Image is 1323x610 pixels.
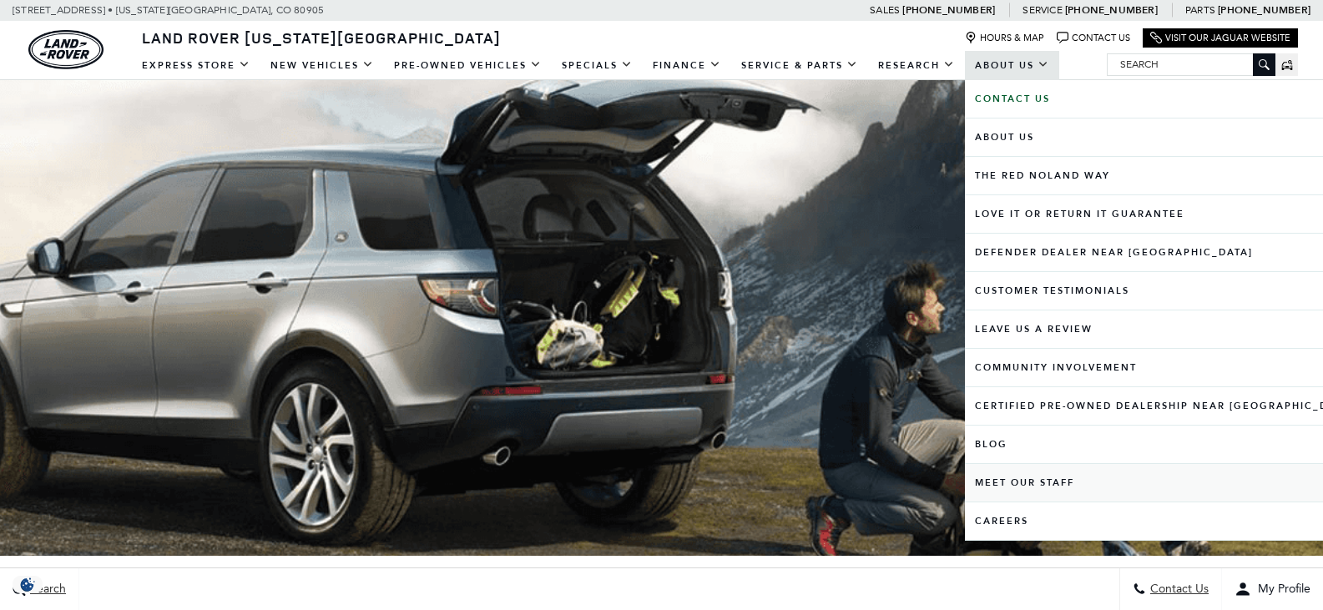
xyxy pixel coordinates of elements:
[1057,32,1130,44] a: Contact Us
[142,28,501,48] span: Land Rover [US_STATE][GEOGRAPHIC_DATA]
[1108,54,1275,74] input: Search
[13,4,324,16] a: [STREET_ADDRESS] • [US_STATE][GEOGRAPHIC_DATA], CO 80905
[260,51,384,80] a: New Vehicles
[870,4,900,16] span: Sales
[1150,32,1290,44] a: Visit Our Jaguar Website
[965,51,1059,80] a: About Us
[1218,3,1310,17] a: [PHONE_NUMBER]
[965,32,1044,44] a: Hours & Map
[975,93,1050,105] b: Contact Us
[8,576,47,593] section: Click to Open Cookie Consent Modal
[1146,582,1209,597] span: Contact Us
[1185,4,1215,16] span: Parts
[28,30,104,69] img: Land Rover
[1065,3,1158,17] a: [PHONE_NUMBER]
[1251,582,1310,597] span: My Profile
[1222,568,1323,610] button: Open user profile menu
[902,3,995,17] a: [PHONE_NUMBER]
[1023,4,1062,16] span: Service
[552,51,643,80] a: Specials
[384,51,552,80] a: Pre-Owned Vehicles
[731,51,868,80] a: Service & Parts
[28,30,104,69] a: land-rover
[868,51,965,80] a: Research
[132,28,511,48] a: Land Rover [US_STATE][GEOGRAPHIC_DATA]
[643,51,731,80] a: Finance
[132,51,1059,80] nav: Main Navigation
[8,576,47,593] img: Opt-Out Icon
[132,51,260,80] a: EXPRESS STORE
